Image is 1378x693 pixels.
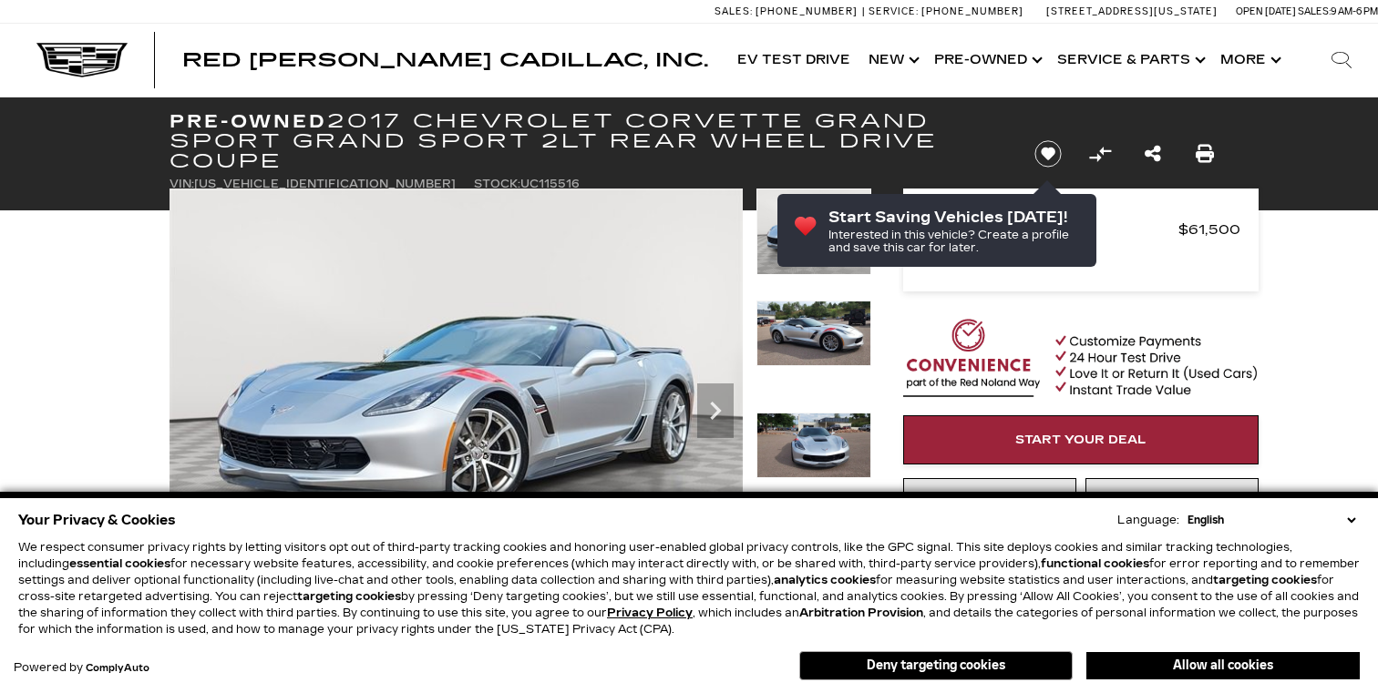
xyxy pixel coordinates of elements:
[756,413,871,478] img: Used 2017 BLADE SILVER METALLIC Chevrolet Grand Sport 2LT image 3
[859,24,925,97] a: New
[182,51,708,69] a: Red [PERSON_NAME] Cadillac, Inc.
[697,383,734,438] div: Next
[1211,24,1287,97] button: More
[1178,217,1240,242] span: $61,500
[799,651,1073,680] button: Deny targeting cookies
[1086,652,1360,679] button: Allow all cookies
[903,415,1259,464] a: Start Your Deal
[756,189,871,275] img: Used 2017 BLADE SILVER METALLIC Chevrolet Grand Sport 2LT image 1
[756,5,858,17] span: [PHONE_NUMBER]
[1015,433,1147,447] span: Start Your Deal
[69,557,170,570] strong: essential cookies
[1183,512,1360,528] select: Language Select
[1117,515,1179,525] div: Language:
[774,574,876,586] strong: analytics cookies
[728,24,859,97] a: EV Test Drive
[170,110,327,132] strong: Pre-Owned
[1046,5,1218,17] a: [STREET_ADDRESS][US_STATE]
[1085,478,1259,527] a: Schedule Test Drive
[921,242,1240,268] a: Details
[756,301,871,366] img: Used 2017 BLADE SILVER METALLIC Chevrolet Grand Sport 2LT image 2
[715,6,862,16] a: Sales: [PHONE_NUMBER]
[520,178,580,190] span: UC115516
[1213,574,1317,586] strong: targeting cookies
[1041,557,1149,570] strong: functional cookies
[297,590,401,603] strong: targeting cookies
[921,217,1178,242] span: Red [PERSON_NAME]
[903,478,1076,527] a: Instant Trade Value
[1298,5,1331,17] span: Sales:
[36,43,128,77] img: Cadillac Dark Logo with Cadillac White Text
[921,5,1023,17] span: [PHONE_NUMBER]
[170,189,743,618] img: Used 2017 BLADE SILVER METALLIC Chevrolet Grand Sport 2LT image 1
[1048,24,1211,97] a: Service & Parts
[194,178,456,190] span: [US_VEHICLE_IDENTIFICATION_NUMBER]
[715,5,753,17] span: Sales:
[1145,141,1161,167] a: Share this Pre-Owned 2017 Chevrolet Corvette Grand Sport Grand Sport 2LT Rear Wheel Drive Coupe
[607,606,693,619] a: Privacy Policy
[14,662,149,674] div: Powered by
[1196,141,1214,167] a: Print this Pre-Owned 2017 Chevrolet Corvette Grand Sport Grand Sport 2LT Rear Wheel Drive Coupe
[474,178,520,190] span: Stock:
[869,5,919,17] span: Service:
[1028,139,1068,168] button: Save vehicle
[921,217,1240,242] a: Red [PERSON_NAME] $61,500
[799,606,923,619] strong: Arbitration Provision
[182,49,708,71] span: Red [PERSON_NAME] Cadillac, Inc.
[18,539,1360,637] p: We respect consumer privacy rights by letting visitors opt out of third-party tracking cookies an...
[170,111,1003,171] h1: 2017 Chevrolet Corvette Grand Sport Grand Sport 2LT Rear Wheel Drive Coupe
[18,507,176,533] span: Your Privacy & Cookies
[925,24,1048,97] a: Pre-Owned
[170,178,194,190] span: VIN:
[862,6,1028,16] a: Service: [PHONE_NUMBER]
[1331,5,1378,17] span: 9 AM-6 PM
[1086,140,1114,168] button: Compare vehicle
[1236,5,1296,17] span: Open [DATE]
[86,663,149,674] a: ComplyAuto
